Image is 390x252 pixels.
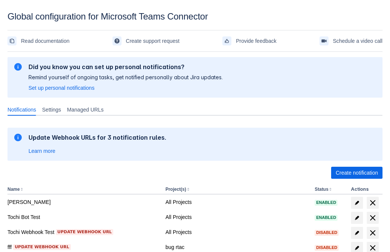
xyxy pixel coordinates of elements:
span: edit [354,230,360,236]
div: Global configuration for Microsoft Teams Connector [7,11,382,22]
span: Create support request [126,35,180,47]
span: documentation [9,38,15,44]
h2: Did you know you can set up personal notifications? [28,63,223,71]
div: Tochi Bot Test [7,213,159,221]
div: All Projects [165,213,309,221]
span: information [13,62,22,71]
span: Notifications [7,106,36,113]
span: Enabled [315,201,337,205]
span: Update webhook URL [57,229,112,235]
span: support [114,38,120,44]
span: Disabled [315,231,339,235]
span: Provide feedback [236,35,276,47]
span: Settings [42,106,61,113]
th: Actions [348,185,382,195]
a: Create support request [112,35,180,47]
span: edit [354,245,360,251]
button: Create notification [331,167,382,179]
div: Tochi Webhook Test [7,228,159,236]
span: Read documentation [21,35,69,47]
span: delete [368,213,377,222]
span: Schedule a video call [333,35,382,47]
div: All Projects [165,198,309,206]
span: videoCall [321,38,327,44]
a: Provide feedback [222,35,276,47]
span: Create notification [336,167,378,179]
h2: Update Webhook URLs for 3 notification rules. [28,134,166,141]
p: Remind yourself of ongoing tasks, get notified personally about Jira updates. [28,74,223,81]
span: Update webhook URL [15,244,69,250]
div: All Projects [165,228,309,236]
button: Status [315,187,328,192]
span: Disabled [315,246,339,250]
button: Project(s) [165,187,186,192]
span: edit [354,215,360,221]
a: Set up personal notifications [28,84,94,92]
div: bug rtac [165,243,309,251]
span: delete [368,228,377,237]
span: information [13,133,22,142]
a: Read documentation [7,35,69,47]
span: edit [354,200,360,206]
div: fff [7,243,159,251]
button: Name [7,187,20,192]
span: Enabled [315,216,337,220]
div: [PERSON_NAME] [7,198,159,206]
span: Managed URLs [67,106,103,113]
span: delete [368,198,377,207]
span: feedback [224,38,230,44]
a: Schedule a video call [319,35,382,47]
a: Learn more [28,147,55,155]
